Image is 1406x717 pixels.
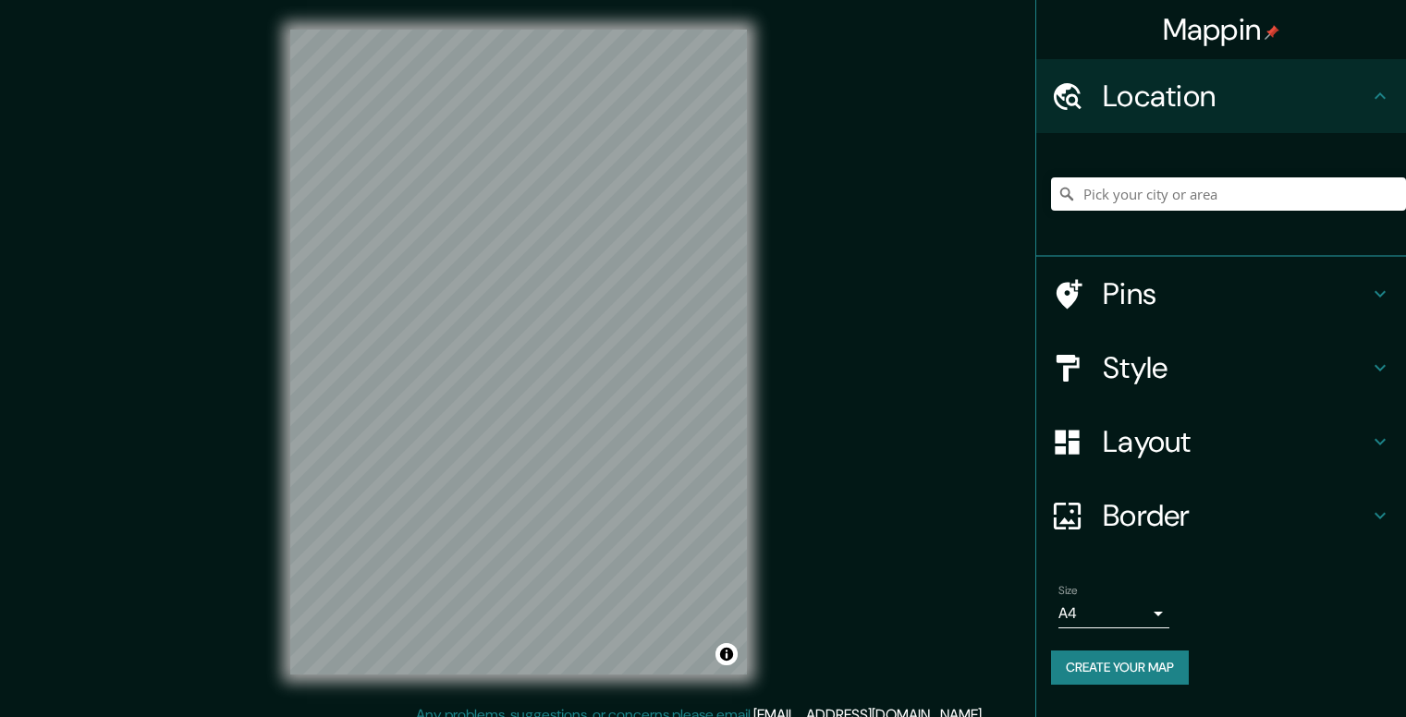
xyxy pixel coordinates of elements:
[1103,423,1369,460] h4: Layout
[290,30,747,674] canvas: Map
[715,643,738,665] button: Toggle attribution
[1058,583,1078,599] label: Size
[1103,78,1369,115] h4: Location
[1103,497,1369,534] h4: Border
[1036,479,1406,553] div: Border
[1058,599,1169,628] div: A4
[1036,59,1406,133] div: Location
[1265,25,1279,40] img: pin-icon.png
[1036,405,1406,479] div: Layout
[1036,257,1406,331] div: Pins
[1051,177,1406,211] input: Pick your city or area
[1103,349,1369,386] h4: Style
[1036,331,1406,405] div: Style
[1051,650,1189,685] button: Create your map
[1163,11,1280,48] h4: Mappin
[1103,275,1369,312] h4: Pins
